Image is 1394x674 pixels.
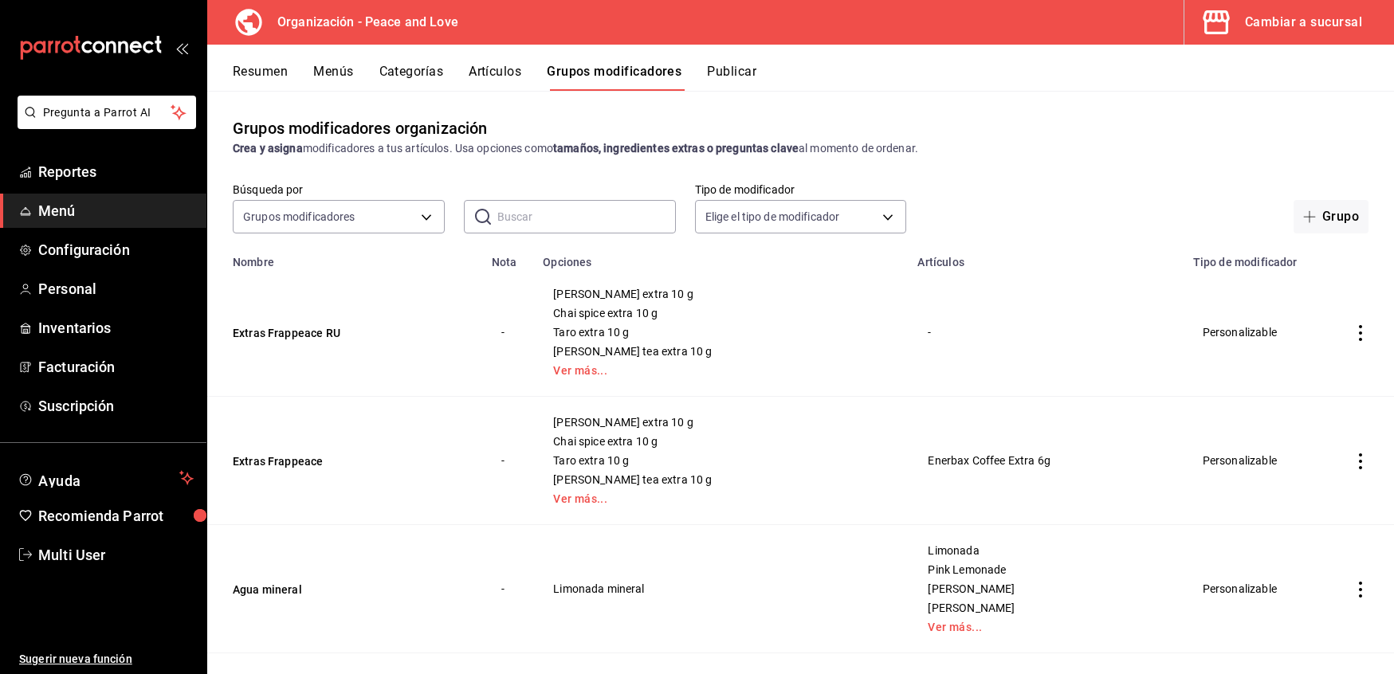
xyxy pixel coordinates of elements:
[482,268,534,397] td: -
[482,246,534,268] th: Nota
[553,142,799,155] strong: tamaños, ingredientes extras o preguntas clave
[1353,325,1368,341] button: actions
[265,13,458,32] h3: Organización - Peace and Love
[553,346,888,357] span: [PERSON_NAME] tea extra 10 g
[38,200,194,221] span: Menú
[233,582,424,598] button: Agua mineral
[11,116,196,132] a: Pregunta a Parrot AI
[1294,200,1368,233] button: Grupo
[533,246,908,268] th: Opciones
[233,325,424,341] button: Extras Frappeace RU
[313,64,353,91] button: Menús
[497,201,676,233] input: Buscar
[469,64,521,91] button: Artículos
[175,41,188,54] button: open_drawer_menu
[928,455,1163,466] span: Enerbax Coffee Extra 6g
[207,246,482,268] th: Nombre
[928,621,1163,633] a: Ver más...
[553,417,888,428] span: [PERSON_NAME] extra 10 g
[233,64,288,91] button: Resumen
[553,436,888,447] span: Chai spice extra 10 g
[38,544,194,566] span: Multi User
[38,161,194,182] span: Reportes
[482,525,534,653] td: -
[18,96,196,129] button: Pregunta a Parrot AI
[553,474,888,485] span: [PERSON_NAME] tea extra 10 g
[233,140,1368,157] div: modificadores a tus artículos. Usa opciones como al momento de ordenar.
[38,239,194,261] span: Configuración
[547,64,681,91] button: Grupos modificadores
[43,104,171,121] span: Pregunta a Parrot AI
[233,142,303,155] strong: Crea y asigna
[1184,268,1327,397] td: Personalizable
[1184,246,1327,268] th: Tipo de modificador
[38,356,194,378] span: Facturación
[553,308,888,319] span: Chai spice extra 10 g
[553,583,888,594] span: Limonada mineral
[707,64,756,91] button: Publicar
[553,288,888,300] span: [PERSON_NAME] extra 10 g
[38,317,194,339] span: Inventarios
[928,545,1163,556] span: Limonada
[1245,11,1362,33] div: Cambiar a sucursal
[1353,582,1368,598] button: actions
[233,116,487,140] div: Grupos modificadores organización
[482,397,534,525] td: -
[928,583,1163,594] span: [PERSON_NAME]
[705,209,840,225] span: Elige el tipo de modificador
[243,209,355,225] span: Grupos modificadores
[553,365,888,376] a: Ver más...
[553,455,888,466] span: Taro extra 10 g
[908,246,1183,268] th: Artículos
[1184,525,1327,653] td: Personalizable
[233,64,1394,91] div: navigation tabs
[233,184,445,195] label: Búsqueda por
[38,468,173,488] span: Ayuda
[38,278,194,300] span: Personal
[928,564,1163,575] span: Pink Lemonade
[379,64,444,91] button: Categorías
[38,395,194,417] span: Suscripción
[1353,453,1368,469] button: actions
[233,453,424,469] button: Extras Frappeace
[1184,397,1327,525] td: Personalizable
[38,505,194,527] span: Recomienda Parrot
[553,327,888,338] span: Taro extra 10 g
[695,184,907,195] label: Tipo de modificador
[19,651,194,668] span: Sugerir nueva función
[553,493,888,504] a: Ver más...
[927,323,1164,341] div: -
[928,602,1163,613] span: [PERSON_NAME]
